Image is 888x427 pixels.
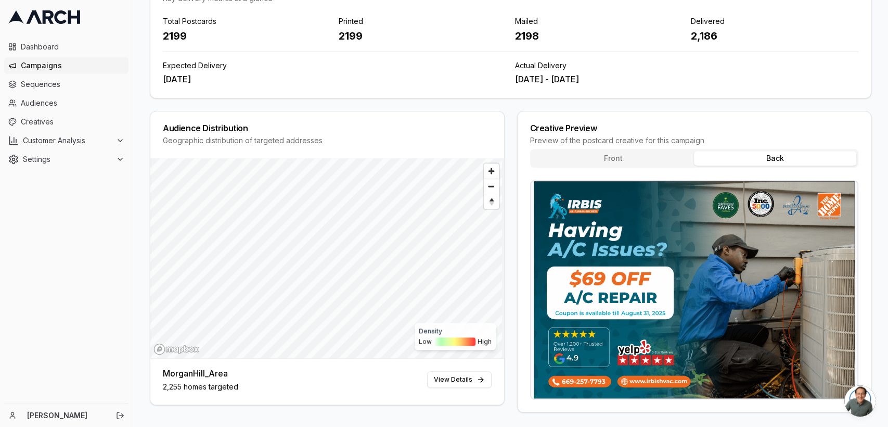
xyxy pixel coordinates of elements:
div: 2199 [339,29,506,43]
button: Reset bearing to north [484,194,499,209]
div: [DATE] [163,73,507,85]
div: Creative Preview [530,124,859,132]
div: [DATE] - [DATE] [515,73,859,85]
div: Audience Distribution [163,124,492,132]
div: Actual Delivery [515,60,859,71]
button: Front [532,151,694,166]
div: Total Postcards [163,16,330,27]
a: Dashboard [4,39,128,55]
span: Low [419,337,432,346]
button: Back [694,151,856,166]
div: Density [419,327,492,335]
a: Campaigns [4,57,128,74]
div: 2198 [515,29,683,43]
button: Customer Analysis [4,132,128,149]
button: Zoom out [484,179,499,194]
a: Creatives [4,114,128,130]
div: MorganHill_Area [163,367,238,380]
a: Sequences [4,76,128,93]
div: Expected Delivery [163,60,507,71]
div: Geographic distribution of targeted addresses [163,135,492,146]
span: Audiences [21,98,124,108]
div: Printed [339,16,506,27]
span: Campaigns [21,60,124,71]
img: Postcard Back (Default) (Copy) (Copy) (Copy) thumbnail [531,181,858,398]
span: Sequences [21,79,124,90]
div: 2,186 [691,29,858,43]
div: Preview of the postcard creative for this campaign [530,135,859,146]
a: View Details [427,371,492,388]
div: 2,255 homes targeted [163,382,238,392]
a: Mapbox homepage [153,343,199,355]
div: Open chat [844,385,876,417]
a: Audiences [4,95,128,111]
span: Reset bearing to north [482,195,500,208]
a: [PERSON_NAME] [27,410,105,421]
button: Settings [4,151,128,168]
span: Settings [23,154,112,165]
button: Log out [113,408,127,423]
canvas: Map [150,158,502,358]
span: Creatives [21,117,124,127]
div: Mailed [515,16,683,27]
span: Customer Analysis [23,135,112,146]
button: Zoom in [484,164,499,179]
div: Delivered [691,16,858,27]
span: Dashboard [21,42,124,52]
div: 2199 [163,29,330,43]
span: High [478,337,492,346]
